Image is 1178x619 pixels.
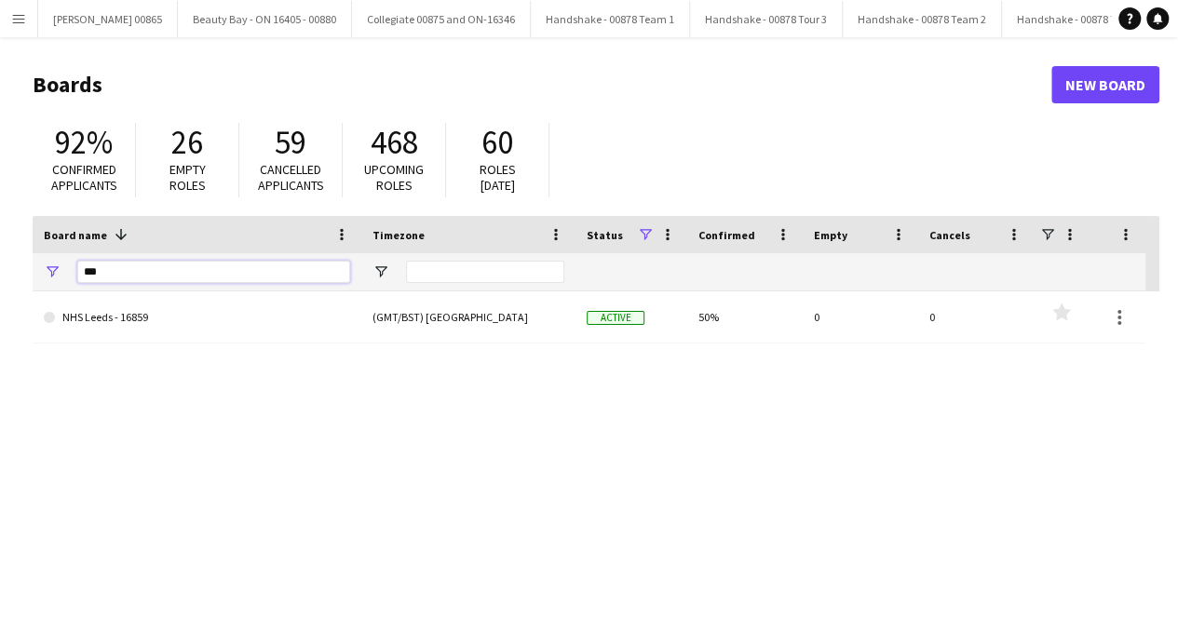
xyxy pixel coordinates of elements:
span: Active [587,311,644,325]
span: Timezone [372,228,425,242]
div: 0 [803,291,918,343]
button: Handshake - 00878 Team 1 [531,1,690,37]
input: Board name Filter Input [77,261,350,283]
a: NHS Leeds - 16859 [44,291,350,343]
span: 26 [171,122,203,163]
span: Upcoming roles [364,161,424,194]
a: New Board [1051,66,1159,103]
input: Timezone Filter Input [406,261,564,283]
div: 50% [687,291,803,343]
span: Cancelled applicants [258,161,324,194]
div: 0 [918,291,1034,343]
span: Roles [DATE] [480,161,516,194]
div: (GMT/BST) [GEOGRAPHIC_DATA] [361,291,575,343]
button: Handshake - 00878 Team 4 [1002,1,1161,37]
span: Empty [814,228,847,242]
button: Beauty Bay - ON 16405 - 00880 [178,1,352,37]
span: 468 [371,122,418,163]
span: Empty roles [169,161,206,194]
button: [PERSON_NAME] 00865 [38,1,178,37]
button: Handshake - 00878 Team 2 [843,1,1002,37]
span: 59 [275,122,306,163]
h1: Boards [33,71,1051,99]
span: Confirmed [698,228,755,242]
span: Confirmed applicants [51,161,117,194]
span: 92% [55,122,113,163]
button: Handshake - 00878 Tour 3 [690,1,843,37]
span: Status [587,228,623,242]
span: 60 [481,122,513,163]
button: Collegiate 00875 and ON-16346 [352,1,531,37]
span: Board name [44,228,107,242]
span: Cancels [929,228,970,242]
button: Open Filter Menu [44,263,61,280]
button: Open Filter Menu [372,263,389,280]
